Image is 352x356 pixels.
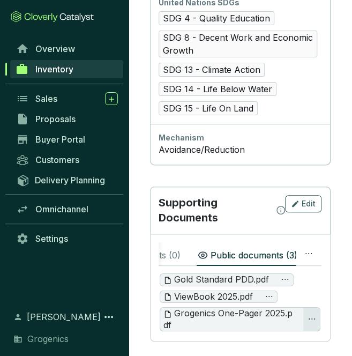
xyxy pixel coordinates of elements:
[11,151,123,169] a: Customers
[160,307,304,331] button: Grogenics One-Pager 2025.pdf
[159,82,276,96] span: SDG 14 - Life Below Water
[27,332,69,345] span: Grogenics
[27,310,101,323] span: [PERSON_NAME]
[11,200,123,218] a: Omnichannel
[11,171,123,189] a: Delivery Planning
[160,273,277,286] button: Gold Standard PDD.pdf
[281,275,289,284] span: ellipsis
[11,110,123,128] a: Proposals
[160,291,261,303] button: ViewBook 2025.pdf
[89,249,180,262] p: Private documents ( 0 )
[35,134,85,145] span: Buyer Portal
[11,130,123,149] a: Buyer Portal
[159,195,274,225] p: Supporting Documents
[163,291,253,303] span: ViewBook 2025.pdf
[265,292,273,301] span: ellipsis
[163,274,269,286] span: Gold Standard PDD.pdf
[35,43,75,54] span: Overview
[285,195,321,212] button: Edit
[11,40,123,58] a: Overview
[35,233,68,244] span: Settings
[159,11,274,25] span: SDG 4 - Quality Education
[35,175,105,186] span: Delivery Planning
[159,101,258,115] span: SDG 15 - Life On Land
[159,63,265,77] span: SDG 13 - Climate Action
[35,64,73,75] span: Inventory
[35,93,57,104] span: Sales
[35,204,88,214] span: Omnichannel
[296,242,321,266] button: ellipsis
[10,60,123,78] a: Inventory
[159,132,321,143] div: Mechanism
[11,229,123,248] a: Settings
[302,198,316,209] span: Edit
[11,90,123,108] a: Sales
[163,308,296,331] span: Grogenics One-Pager 2025.pdf
[159,143,321,156] div: Avoidance/Reduction
[210,249,297,262] p: Public documents ( 3 )
[308,315,316,323] span: ellipsis
[35,154,79,165] span: Customers
[35,114,76,124] span: Proposals
[159,31,317,57] span: SDG 8 - Decent Work and Economic Growth
[304,249,313,258] span: ellipsis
